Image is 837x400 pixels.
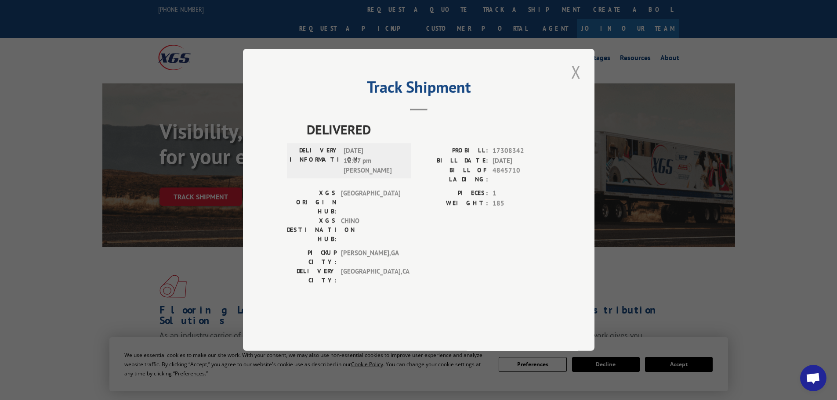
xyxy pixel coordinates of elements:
[290,146,339,176] label: DELIVERY INFORMATION:
[287,81,551,97] h2: Track Shipment
[493,166,551,184] span: 4845710
[493,189,551,199] span: 1
[287,189,337,216] label: XGS ORIGIN HUB:
[419,146,488,156] label: PROBILL:
[287,249,337,267] label: PICKUP CITY:
[419,198,488,209] label: WEIGHT:
[287,216,337,244] label: XGS DESTINATION HUB:
[287,267,337,285] label: DELIVERY CITY:
[493,156,551,166] span: [DATE]
[419,156,488,166] label: BILL DATE:
[800,365,826,391] a: Open chat
[341,249,400,267] span: [PERSON_NAME] , GA
[344,146,403,176] span: [DATE] 12:07 pm [PERSON_NAME]
[569,60,583,84] button: Close modal
[307,120,551,140] span: DELIVERED
[341,267,400,285] span: [GEOGRAPHIC_DATA] , CA
[419,166,488,184] label: BILL OF LADING:
[493,198,551,209] span: 185
[341,189,400,216] span: [GEOGRAPHIC_DATA]
[419,189,488,199] label: PIECES:
[493,146,551,156] span: 17308342
[341,216,400,244] span: CHINO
